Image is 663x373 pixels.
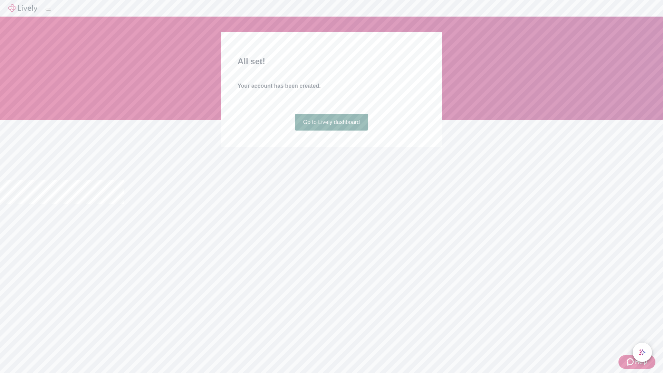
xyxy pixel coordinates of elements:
[618,355,655,369] button: Zendesk support iconHelp
[46,9,51,11] button: Log out
[8,4,37,12] img: Lively
[639,349,646,356] svg: Lively AI Assistant
[627,358,635,366] svg: Zendesk support icon
[635,358,647,366] span: Help
[295,114,368,131] a: Go to Lively dashboard
[238,55,425,68] h2: All set!
[633,343,652,362] button: chat
[238,82,425,90] h4: Your account has been created.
